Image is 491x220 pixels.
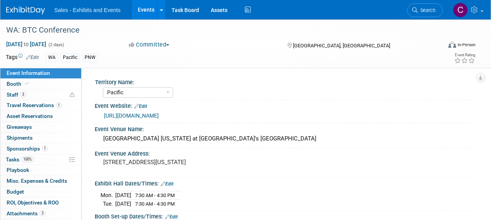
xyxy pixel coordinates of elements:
span: 3 [20,92,26,97]
span: 1 [42,146,48,151]
div: Event Venue Address: [95,148,475,158]
a: Booth [0,79,81,89]
a: Tasks100% [0,154,81,165]
div: In-Person [457,42,475,48]
a: Budget [0,187,81,197]
div: Event Venue Name: [95,123,475,133]
span: Attachments [7,210,45,217]
a: Search [407,3,443,17]
span: Asset Reservations [7,113,53,119]
div: Event Website: [95,100,475,110]
span: Giveaways [7,124,32,130]
a: Giveaways [0,122,81,132]
i: Booth reservation complete [25,81,29,86]
td: Mon. [101,191,115,199]
span: Sponsorships [7,146,48,152]
span: Travel Reservations [7,102,62,108]
span: Misc. Expenses & Credits [7,178,67,184]
td: Tue. [101,199,115,208]
a: [URL][DOMAIN_NAME] [104,113,159,119]
pre: [STREET_ADDRESS][US_STATE] [103,159,245,166]
span: Event Information [7,70,50,76]
span: Booth [7,81,30,87]
span: Sales - Exhibits and Events [54,7,120,13]
a: Attachments3 [0,208,81,219]
div: Territory Name: [95,76,472,86]
div: Event Format [407,40,475,52]
td: Tags [6,53,39,62]
a: Shipments [0,133,81,143]
div: Exhibit Hall Dates/Times: [95,178,475,188]
span: Search [418,7,435,13]
a: Edit [161,181,173,187]
span: ROI, Objectives & ROO [7,199,59,206]
span: Budget [7,189,24,195]
span: to [23,41,30,47]
span: 7:30 AM - 4:30 PM [135,192,175,198]
span: 1 [56,102,62,108]
div: PNW [82,54,98,62]
a: Edit [26,55,39,60]
div: WA [46,54,58,62]
a: Staff3 [0,90,81,100]
a: Sponsorships1 [0,144,81,154]
div: WA: BTC Conference [3,23,435,37]
span: 100% [21,156,34,162]
div: Pacific [61,54,80,62]
a: Event Information [0,68,81,78]
td: [DATE] [115,199,131,208]
a: Playbook [0,165,81,175]
a: Asset Reservations [0,111,81,121]
div: [GEOGRAPHIC_DATA] [US_STATE] at [GEOGRAPHIC_DATA]'s [GEOGRAPHIC_DATA] [101,133,470,145]
span: [DATE] [DATE] [6,41,47,48]
span: 3 [40,210,45,216]
img: Format-Inperson.png [448,42,456,48]
a: Edit [134,104,147,109]
span: 7:30 AM - 4:30 PM [135,201,175,207]
a: ROI, Objectives & ROO [0,197,81,208]
span: Playbook [7,167,29,173]
span: (2 days) [48,42,64,47]
span: Shipments [7,135,33,141]
span: Staff [7,92,26,98]
div: Event Rating [454,53,475,57]
td: [DATE] [115,191,131,199]
img: ExhibitDay [6,7,45,14]
span: Potential Scheduling Conflict -- at least one attendee is tagged in another overlapping event. [69,92,75,99]
a: Misc. Expenses & Credits [0,176,81,186]
span: [GEOGRAPHIC_DATA], [GEOGRAPHIC_DATA] [293,43,390,49]
a: Edit [165,214,178,220]
button: Committed [126,41,172,49]
span: Tasks [6,156,34,163]
img: Christine Lurz [453,3,468,17]
a: Travel Reservations1 [0,100,81,111]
